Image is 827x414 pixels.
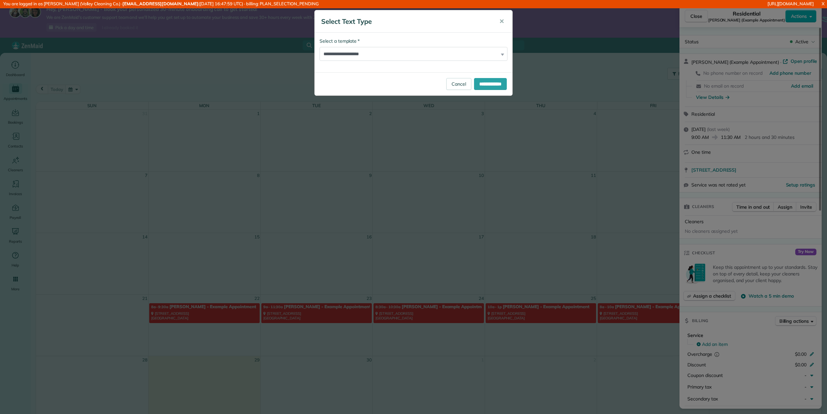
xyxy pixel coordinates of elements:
[446,78,471,90] a: Cancel
[321,17,490,26] h5: Select Text Type
[499,18,504,25] span: ✕
[767,1,814,6] a: [URL][DOMAIN_NAME]
[320,38,360,44] label: Select a template
[122,1,198,6] strong: [EMAIL_ADDRESS][DOMAIN_NAME]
